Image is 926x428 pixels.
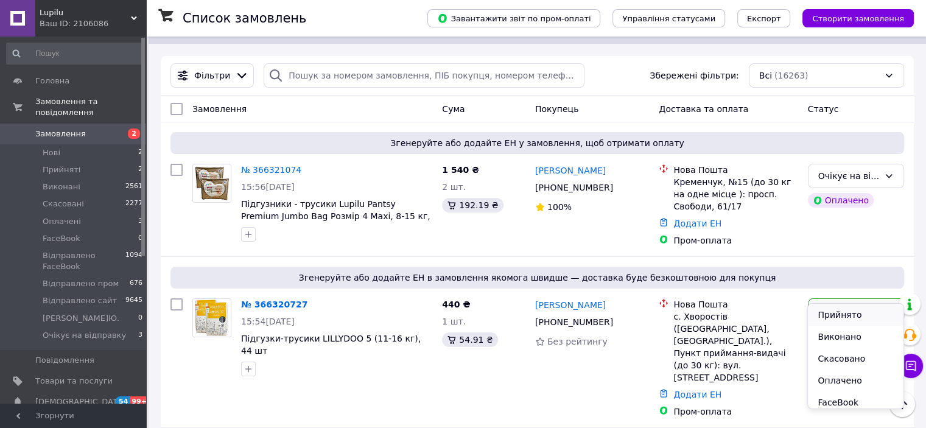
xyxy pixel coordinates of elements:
[35,355,94,366] span: Повідомлення
[808,104,839,114] span: Статус
[747,14,781,23] span: Експорт
[535,299,606,311] a: [PERSON_NAME]
[659,104,748,114] span: Доставка та оплата
[437,13,591,24] span: Завантажити звіт по пром-оплаті
[774,71,808,80] span: (16263)
[442,332,497,347] div: 54.91 ₴
[130,396,150,407] span: 99+
[138,164,142,175] span: 2
[138,216,142,227] span: 3
[547,202,572,212] span: 100%
[138,330,142,341] span: 3
[442,104,465,114] span: Cума
[192,104,247,114] span: Замовлення
[138,147,142,158] span: 2
[673,234,798,247] div: Пром-оплата
[808,304,903,326] li: Прийнято
[43,313,119,324] span: [PERSON_NAME]Ю.
[673,390,721,399] a: Додати ЕН
[673,310,798,384] div: с. Хворостів ([GEOGRAPHIC_DATA], [GEOGRAPHIC_DATA].), Пункт приймання-видачі (до 30 кг): вул. [ST...
[175,272,899,284] span: Згенеруйте або додайте ЕН в замовлення якомога швидше — доставка буде безкоштовною для покупця
[802,9,914,27] button: Створити замовлення
[43,216,81,227] span: Оплачені
[138,313,142,324] span: 0
[130,278,142,289] span: 676
[808,193,874,208] div: Оплачено
[808,348,903,370] li: Скасовано
[264,63,584,88] input: Пошук за номером замовлення, ПІБ покупця, номером телефону, Email, номером накладної
[622,14,715,23] span: Управління статусами
[43,164,80,175] span: Прийняті
[673,164,798,176] div: Нова Пошта
[43,147,60,158] span: Нові
[194,69,230,82] span: Фільтри
[43,181,80,192] span: Виконані
[192,298,231,337] a: Фото товару
[43,295,117,306] span: Відправлено сайт
[535,164,606,177] a: [PERSON_NAME]
[673,176,798,212] div: Кременчук, №15 (до 30 кг на одне місце ): просп. Свободи, 61/17
[899,354,923,378] button: Чат з покупцем
[138,233,142,244] span: 0
[40,7,131,18] span: Lupilu
[43,250,125,272] span: Відправлено FaceBook
[442,300,470,309] span: 440 ₴
[533,179,616,196] div: [PHONE_NUMBER]
[442,317,466,326] span: 1 шт.
[43,278,119,289] span: Відправлено пром
[128,128,140,139] span: 2
[183,11,306,26] h1: Список замовлень
[535,104,578,114] span: Покупець
[759,69,772,82] span: Всі
[790,13,914,23] a: Створити замовлення
[125,250,142,272] span: 1094
[241,165,301,175] a: № 366321074
[533,314,616,331] div: [PHONE_NUMBER]
[812,14,904,23] span: Створити замовлення
[547,337,608,346] span: Без рейтингу
[35,75,69,86] span: Головна
[808,326,903,348] li: Виконано
[241,334,421,356] a: Підгузки-трусики LILLYDOO 5 (11-16 кг), 44 шт
[241,317,295,326] span: 15:54[DATE]
[35,376,113,387] span: Товари та послуги
[442,182,466,192] span: 2 шт.
[818,169,879,183] div: Очікує на відправку
[612,9,725,27] button: Управління статусами
[35,396,125,407] span: [DEMOGRAPHIC_DATA]
[125,295,142,306] span: 9645
[125,198,142,209] span: 2277
[241,300,307,309] a: № 366320727
[43,198,84,209] span: Скасовані
[673,405,798,418] div: Пром-оплата
[442,198,503,212] div: 192.19 ₴
[193,299,231,337] img: Фото товару
[673,219,721,228] a: Додати ЕН
[650,69,738,82] span: Збережені фільтри:
[40,18,146,29] div: Ваш ID: 2106086
[192,164,231,203] a: Фото товару
[241,199,430,233] a: Підгузники - трусики Lupilu Pantsy Premium Jumbo Bag Розмір 4 Maxi, 8-15 кг, 78 шт
[43,233,80,244] span: FaceBook
[427,9,600,27] button: Завантажити звіт по пром-оплаті
[673,298,798,310] div: Нова Пошта
[35,96,146,118] span: Замовлення та повідомлення
[241,182,295,192] span: 15:56[DATE]
[808,370,903,391] li: Оплачено
[125,181,142,192] span: 2561
[193,164,231,202] img: Фото товару
[116,396,130,407] span: 54
[175,137,899,149] span: Згенеруйте або додайте ЕН у замовлення, щоб отримати оплату
[43,330,126,341] span: Очікує на відправку
[35,128,86,139] span: Замовлення
[6,43,144,65] input: Пошук
[808,391,903,413] li: FaceBook
[442,165,479,175] span: 1 540 ₴
[737,9,791,27] button: Експорт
